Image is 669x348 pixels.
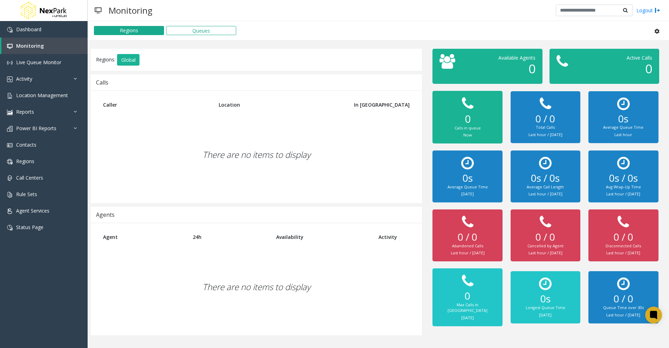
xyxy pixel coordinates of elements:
span: Activity [16,75,32,82]
div: There are no items to display [98,113,415,196]
h2: 0 [439,290,496,302]
div: Calls in queue [439,125,496,131]
span: Dashboard [16,26,41,33]
img: 'icon' [7,175,13,181]
small: [DATE] [461,315,474,320]
span: Rule Sets [16,191,37,198]
h2: 0s / 0s [518,172,574,184]
h2: 0 / 0 [518,231,574,243]
h2: 0 / 0 [439,231,496,243]
img: 'icon' [7,142,13,148]
small: Last hour / [DATE] [606,191,640,196]
th: Location [213,96,336,113]
small: Last hour [614,132,632,137]
span: Available Agents [498,54,535,61]
div: Average Queue Time [595,125,651,130]
div: There are no items to display [98,246,415,328]
img: 'icon' [7,126,13,132]
small: Last hour / [DATE] [528,250,562,255]
h3: Monitoring [105,2,156,19]
span: Active Calls [627,54,652,61]
h2: 0 [439,113,496,125]
img: 'icon' [7,208,13,214]
h2: 0s [518,293,574,305]
img: 'icon' [7,27,13,33]
img: logout [655,7,660,14]
h2: 0 / 0 [595,231,651,243]
a: Logout [636,7,660,14]
h2: 0 / 0 [518,113,574,125]
small: Last hour / [DATE] [528,132,562,137]
div: Avg Wrap-Up Time [595,184,651,190]
img: 'icon' [7,159,13,165]
span: Call Centers [16,174,43,181]
div: Cancelled by Agent [518,243,574,249]
th: In [GEOGRAPHIC_DATA] [336,96,415,113]
small: Now [463,132,472,138]
h2: 0s / 0s [595,172,651,184]
th: Availability [271,228,373,246]
h2: 0s [595,113,651,125]
span: Reports [16,108,34,115]
img: pageIcon [95,2,102,19]
img: 'icon' [7,93,13,99]
div: Average Queue Time [439,184,496,190]
div: Average Call Length [518,184,574,190]
th: Caller [98,96,213,113]
th: 24h [187,228,271,246]
small: Last hour / [DATE] [528,191,562,196]
th: Activity [373,228,415,246]
button: Queues [166,26,236,35]
span: 0 [528,60,535,77]
h2: 0 / 0 [595,293,651,305]
img: 'icon' [7,192,13,198]
small: [DATE] [539,312,552,317]
img: 'icon' [7,60,13,66]
span: Live Queue Monitor [16,59,61,66]
div: Abandoned Calls [439,243,496,249]
span: 0 [645,60,652,77]
span: Location Management [16,92,68,99]
h2: 0s [439,172,496,184]
div: Total Calls [518,125,574,130]
span: Regions: [96,56,115,62]
img: 'icon' [7,109,13,115]
button: Regions [94,26,164,35]
div: Queue Time over 30s [595,305,651,311]
span: Regions [16,158,34,165]
small: Last hour / [DATE] [606,250,640,255]
div: Calls [96,78,108,87]
img: 'icon' [7,225,13,230]
a: Monitoring [1,38,88,54]
span: Monitoring [16,42,44,49]
span: Contacts [16,141,36,148]
div: Agents [96,210,115,219]
div: Longest Queue Time [518,305,574,311]
span: Power BI Reports [16,125,56,132]
div: Max Calls in [GEOGRAPHIC_DATA] [439,302,496,314]
span: Agent Services [16,207,49,214]
img: 'icon' [7,76,13,82]
img: 'icon' [7,43,13,49]
button: Global [117,54,139,66]
div: Disconnected Calls [595,243,651,249]
small: [DATE] [461,191,474,196]
span: Status Page [16,224,43,230]
th: Agent [98,228,187,246]
small: Last hour / [DATE] [451,250,485,255]
small: Last hour / [DATE] [606,312,640,317]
